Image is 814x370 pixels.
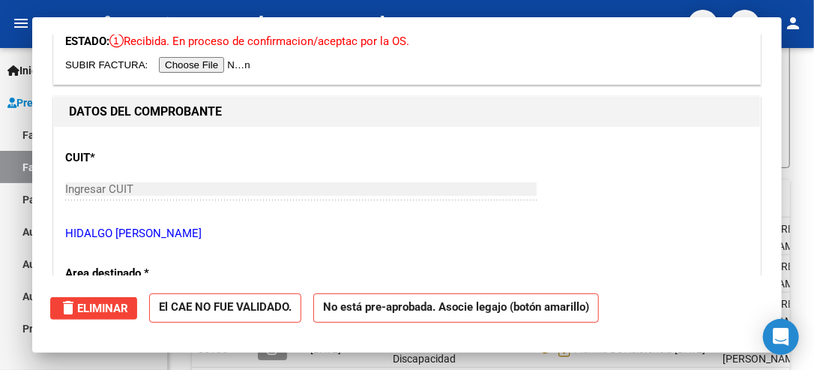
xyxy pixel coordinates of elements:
span: Prestadores / Proveedores [7,95,144,111]
mat-icon: person [784,14,802,32]
span: ESTADO: [65,35,109,48]
span: Recibida. En proceso de confirmacion/aceptac por la OS. [109,35,409,48]
strong: El CAE NO FUE VALIDADO. [149,293,301,323]
strong: No está pre-aprobada. Asocie legajo (botón amarillo) [313,293,599,323]
p: HIDALGO [PERSON_NAME] [65,225,749,242]
span: Eliminar [59,302,128,315]
p: Area destinado * [65,265,271,282]
strong: DATOS DEL COMPROBANTE [69,104,222,119]
p: CUIT [65,149,271,167]
mat-icon: delete [59,299,77,317]
span: - ospsip [118,8,178,41]
mat-icon: menu [12,14,30,32]
div: Open Intercom Messenger [763,319,799,355]
button: Eliminar [50,297,137,320]
span: - HIDALGO [PERSON_NAME] [178,8,385,41]
span: Inicio [7,62,46,79]
span: Planilla De Asistencia [DATE] [574,343,705,355]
